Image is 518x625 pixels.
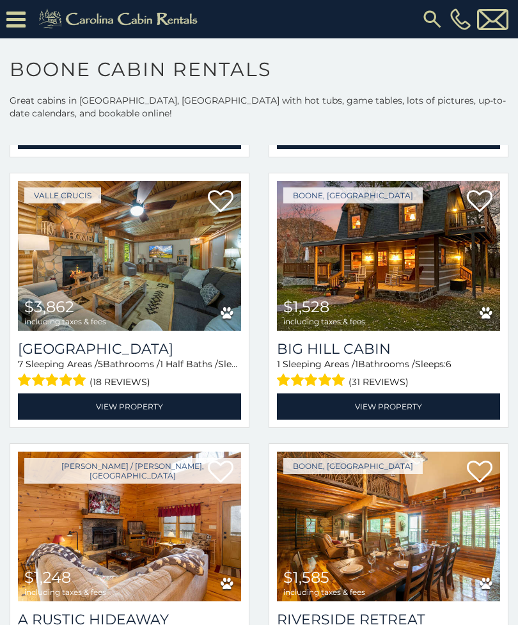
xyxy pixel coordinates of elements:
span: $1,248 [24,568,71,587]
span: including taxes & fees [24,317,106,326]
a: Mountainside Lodge $3,862 including taxes & fees [18,181,241,331]
span: 5 [98,358,103,370]
a: View Property [277,393,500,420]
a: Big Hill Cabin $1,528 including taxes & fees [277,181,500,331]
a: Big Hill Cabin [277,340,500,358]
a: A Rustic Hideaway $1,248 including taxes & fees [18,452,241,601]
img: Big Hill Cabin [277,181,500,331]
span: including taxes & fees [24,588,106,596]
span: 1 [355,358,358,370]
img: A Rustic Hideaway [18,452,241,601]
img: search-regular.svg [421,8,444,31]
a: Add to favorites [467,459,492,486]
h3: Mountainside Lodge [18,340,241,358]
span: 1 Half Baths / [160,358,218,370]
a: Valle Crucis [24,187,101,203]
span: (18 reviews) [90,374,150,390]
a: Boone, [GEOGRAPHIC_DATA] [283,458,423,474]
div: Sleeping Areas / Bathrooms / Sleeps: [277,358,500,390]
a: [PHONE_NUMBER] [447,8,474,30]
a: View Property [18,393,241,420]
span: (31 reviews) [349,374,409,390]
a: Riverside Retreat $1,585 including taxes & fees [277,452,500,601]
span: including taxes & fees [283,317,365,326]
img: Riverside Retreat [277,452,500,601]
a: [GEOGRAPHIC_DATA] [18,340,241,358]
a: Boone, [GEOGRAPHIC_DATA] [283,187,423,203]
div: Sleeping Areas / Bathrooms / Sleeps: [18,358,241,390]
a: [PERSON_NAME] / [PERSON_NAME], [GEOGRAPHIC_DATA] [24,458,241,484]
span: including taxes & fees [283,588,365,596]
span: $3,862 [24,297,74,316]
a: Add to favorites [208,189,233,216]
span: $1,528 [283,297,329,316]
span: $1,585 [283,568,329,587]
span: 7 [18,358,23,370]
span: 6 [446,358,451,370]
img: Khaki-logo.png [32,6,208,32]
span: 1 [277,358,280,370]
img: Mountainside Lodge [18,181,241,331]
a: Add to favorites [467,189,492,216]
